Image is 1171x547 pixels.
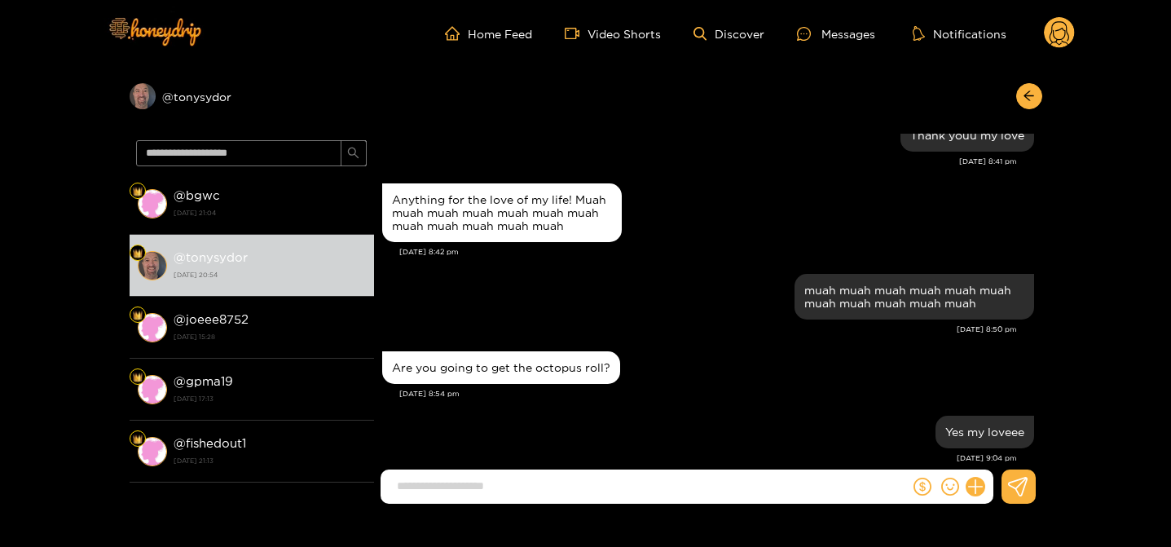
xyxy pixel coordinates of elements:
strong: @ fishedout1 [174,436,246,450]
div: Thank youu my love [910,129,1024,142]
div: [DATE] 8:42 pm [399,246,1034,258]
span: search [347,147,359,161]
img: conversation [138,437,167,466]
img: Fan Level [133,435,143,444]
strong: [DATE] 21:04 [174,205,366,220]
button: arrow-left [1016,83,1042,109]
strong: @ gpma19 [174,374,233,388]
img: conversation [138,375,167,404]
span: video-camera [565,26,588,41]
div: [DATE] 9:04 pm [382,452,1017,464]
button: dollar [910,474,935,499]
div: Anything for the love of my life! Muah muah muah muah muah muah muah muah muah muah muah muah [392,193,612,232]
div: Aug. 16, 9:04 pm [935,416,1034,448]
img: Fan Level [133,311,143,320]
strong: [DATE] 20:54 [174,267,366,282]
strong: @ bgwc [174,188,220,202]
a: Home Feed [445,26,532,41]
img: conversation [138,189,167,218]
div: Are you going to get the octopus roll? [392,361,610,374]
div: [DATE] 8:50 pm [382,324,1017,335]
span: smile [941,478,959,496]
div: muah muah muah muah muah muah muah muah muah muah muah [804,284,1024,310]
a: Video Shorts [565,26,661,41]
img: conversation [138,251,167,280]
strong: [DATE] 15:28 [174,329,366,344]
div: [DATE] 8:41 pm [382,156,1017,167]
a: Discover [693,27,764,41]
strong: [DATE] 17:13 [174,391,366,406]
div: Yes my loveee [945,426,1024,439]
img: Fan Level [133,249,143,258]
div: Messages [797,24,875,43]
img: Fan Level [133,373,143,382]
img: conversation [138,313,167,342]
strong: [DATE] 21:13 [174,453,366,468]
span: arrow-left [1023,90,1035,104]
div: Aug. 16, 8:42 pm [382,183,622,242]
button: search [341,140,367,166]
span: dollar [913,478,931,496]
img: Fan Level [133,187,143,196]
div: Aug. 16, 8:54 pm [382,351,620,384]
div: Aug. 16, 8:50 pm [795,274,1034,320]
div: Aug. 16, 8:41 pm [900,119,1034,152]
span: home [445,26,468,41]
strong: @ joeee8752 [174,312,249,326]
button: Notifications [908,25,1011,42]
div: [DATE] 8:54 pm [399,388,1034,399]
strong: @ tonysydor [174,250,248,264]
div: @tonysydor [130,83,374,109]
